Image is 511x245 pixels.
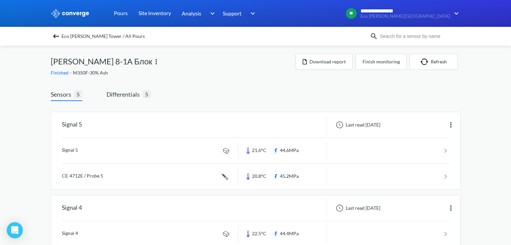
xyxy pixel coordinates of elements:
[7,222,23,238] div: Open Intercom Messenger
[152,58,160,66] img: more.svg
[51,70,70,76] span: Finished
[378,33,459,40] input: Search for a sensor by name
[450,9,461,17] img: downArrow.svg
[51,69,296,77] div: M350F-30% Ash
[142,90,151,98] span: 5
[370,32,378,40] img: icon-search.svg
[206,9,216,17] img: downArrow.svg
[355,54,407,70] button: Finish monitoring
[246,9,257,17] img: downArrow.svg
[223,9,242,17] span: Support
[51,55,153,68] span: [PERSON_NAME] 8-1А Блок
[410,54,458,70] button: Refresh
[52,32,60,40] img: backspace.svg
[296,54,353,70] button: Download report
[332,204,382,212] div: Last read [DATE]
[421,58,431,65] img: icon-refresh.svg
[62,199,82,217] div: Signal 4
[447,204,455,212] img: more.svg
[74,90,82,98] span: 5
[332,121,382,129] div: Last read [DATE]
[360,14,450,19] span: Eco [PERSON_NAME][GEOGRAPHIC_DATA]
[447,121,455,129] img: more.svg
[182,9,201,17] span: Analysis
[51,9,90,18] img: logo_ewhite.svg
[51,90,74,99] span: Sensors
[70,70,73,76] span: -
[107,90,142,99] span: Differentials
[62,116,82,134] div: Signal 5
[303,59,307,64] img: icon-file.svg
[61,32,145,41] span: Eco [PERSON_NAME] Tower / All Pours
